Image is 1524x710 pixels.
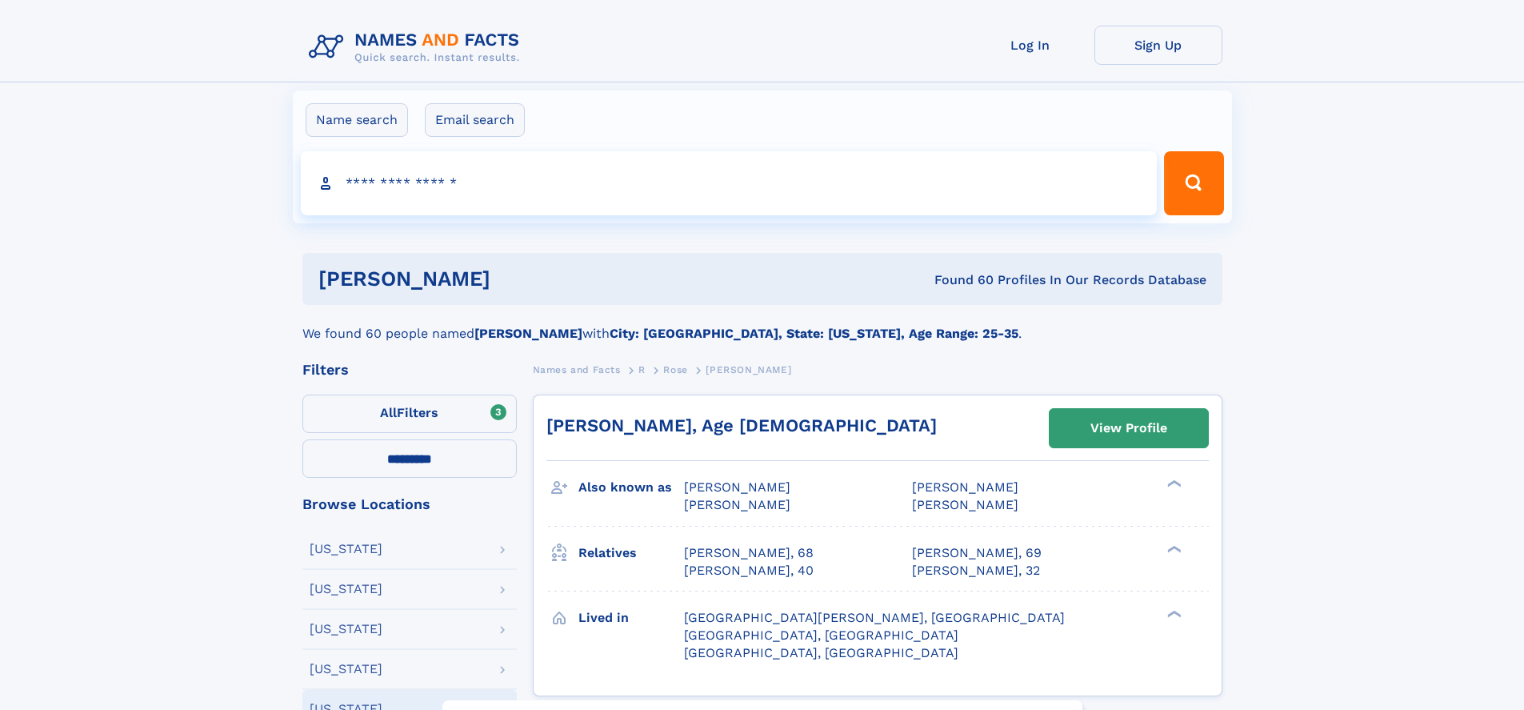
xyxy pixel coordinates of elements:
input: search input [301,151,1158,215]
div: [US_STATE] [310,543,382,556]
a: [PERSON_NAME], Age [DEMOGRAPHIC_DATA] [546,415,937,435]
label: Email search [425,103,525,137]
span: [PERSON_NAME] [684,479,790,495]
a: Rose [663,359,687,379]
a: View Profile [1050,409,1208,447]
a: Names and Facts [533,359,621,379]
a: [PERSON_NAME], 40 [684,562,814,580]
h3: Relatives [578,540,684,567]
a: R [638,359,646,379]
h3: Also known as [578,474,684,501]
button: Search Button [1164,151,1223,215]
div: We found 60 people named with . [302,305,1222,343]
h3: Lived in [578,604,684,632]
div: [US_STATE] [310,663,382,676]
div: ❯ [1163,608,1182,619]
span: [PERSON_NAME] [706,364,791,375]
span: Rose [663,364,687,375]
label: Name search [306,103,408,137]
div: Browse Locations [302,497,517,511]
a: [PERSON_NAME], 69 [912,544,1042,562]
span: All [380,405,397,420]
div: [US_STATE] [310,583,382,596]
span: [GEOGRAPHIC_DATA], [GEOGRAPHIC_DATA] [684,628,958,643]
a: [PERSON_NAME], 32 [912,562,1040,580]
b: [PERSON_NAME] [474,326,582,341]
a: Sign Up [1094,26,1222,65]
b: City: [GEOGRAPHIC_DATA], State: [US_STATE], Age Range: 25-35 [610,326,1018,341]
div: ❯ [1163,479,1182,489]
a: [PERSON_NAME], 68 [684,544,814,562]
h1: [PERSON_NAME] [318,269,713,289]
div: ❯ [1163,544,1182,554]
span: R [638,364,646,375]
div: [US_STATE] [310,623,382,636]
img: Logo Names and Facts [302,26,533,69]
div: Found 60 Profiles In Our Records Database [712,271,1206,289]
span: [PERSON_NAME] [684,497,790,512]
span: [PERSON_NAME] [912,479,1018,495]
label: Filters [302,395,517,433]
span: [GEOGRAPHIC_DATA][PERSON_NAME], [GEOGRAPHIC_DATA] [684,610,1065,625]
a: Log In [966,26,1094,65]
span: [PERSON_NAME] [912,497,1018,512]
div: View Profile [1090,410,1167,447]
span: [GEOGRAPHIC_DATA], [GEOGRAPHIC_DATA] [684,645,958,660]
div: Filters [302,363,517,377]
